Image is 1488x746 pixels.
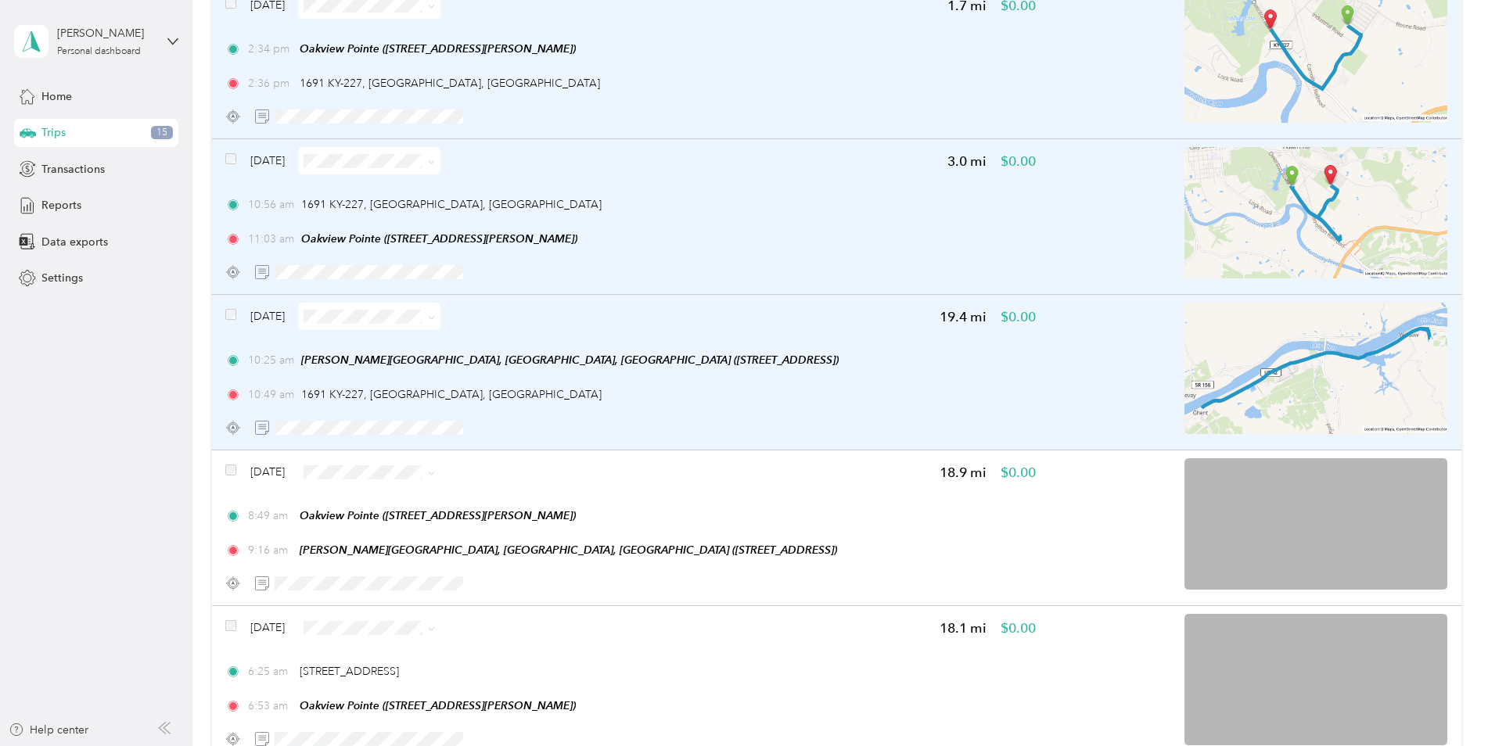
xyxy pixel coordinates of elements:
span: [DATE] [250,152,285,169]
span: [DATE] [250,308,285,325]
span: Oakview Pointe ([STREET_ADDRESS][PERSON_NAME]) [300,509,576,522]
span: 8:49 am [248,507,293,524]
img: minimap [1184,458,1447,590]
span: [DATE] [250,619,285,636]
span: 6:25 am [248,663,293,680]
span: 10:49 am [248,386,294,403]
span: 6:53 am [248,698,293,714]
span: $0.00 [1001,463,1036,482]
span: 2:36 pm [248,75,293,91]
span: 3.0 mi [947,152,987,171]
span: Transactions [41,161,105,178]
span: Oakview Pointe ([STREET_ADDRESS][PERSON_NAME]) [300,42,576,55]
span: Data exports [41,234,108,250]
span: $0.00 [1001,152,1036,171]
span: 15 [151,126,173,140]
span: Trips [41,124,66,141]
span: $0.00 [1001,619,1036,638]
span: $0.00 [1001,307,1036,327]
img: minimap [1184,614,1447,745]
span: 19.4 mi [940,307,987,327]
span: 2:34 pm [248,41,293,57]
img: minimap [1184,147,1447,278]
span: 9:16 am [248,542,293,558]
span: 10:25 am [248,352,294,368]
span: [PERSON_NAME][GEOGRAPHIC_DATA], [GEOGRAPHIC_DATA], [GEOGRAPHIC_DATA] ([STREET_ADDRESS]) [301,353,839,366]
span: [PERSON_NAME][GEOGRAPHIC_DATA], [GEOGRAPHIC_DATA], [GEOGRAPHIC_DATA] ([STREET_ADDRESS]) [300,543,837,556]
span: [DATE] [250,464,285,480]
span: Settings [41,270,83,286]
span: 1691 KY-227, [GEOGRAPHIC_DATA], [GEOGRAPHIC_DATA] [301,198,602,211]
span: 1691 KY-227, [GEOGRAPHIC_DATA], [GEOGRAPHIC_DATA] [301,388,602,401]
div: [PERSON_NAME] [57,25,155,41]
button: Help center [9,722,88,738]
span: Oakview Pointe ([STREET_ADDRESS][PERSON_NAME]) [301,232,577,245]
div: Personal dashboard [57,47,141,56]
span: 11:03 am [248,231,294,247]
span: 18.1 mi [940,619,987,638]
span: Reports [41,197,81,213]
img: minimap [1184,303,1447,434]
span: 10:56 am [248,196,294,213]
span: [STREET_ADDRESS] [300,665,399,678]
span: 18.9 mi [940,463,987,482]
span: Oakview Pointe ([STREET_ADDRESS][PERSON_NAME]) [300,699,576,712]
span: 1691 KY-227, [GEOGRAPHIC_DATA], [GEOGRAPHIC_DATA] [300,77,600,90]
iframe: Everlance-gr Chat Button Frame [1400,658,1488,746]
span: Home [41,88,72,105]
